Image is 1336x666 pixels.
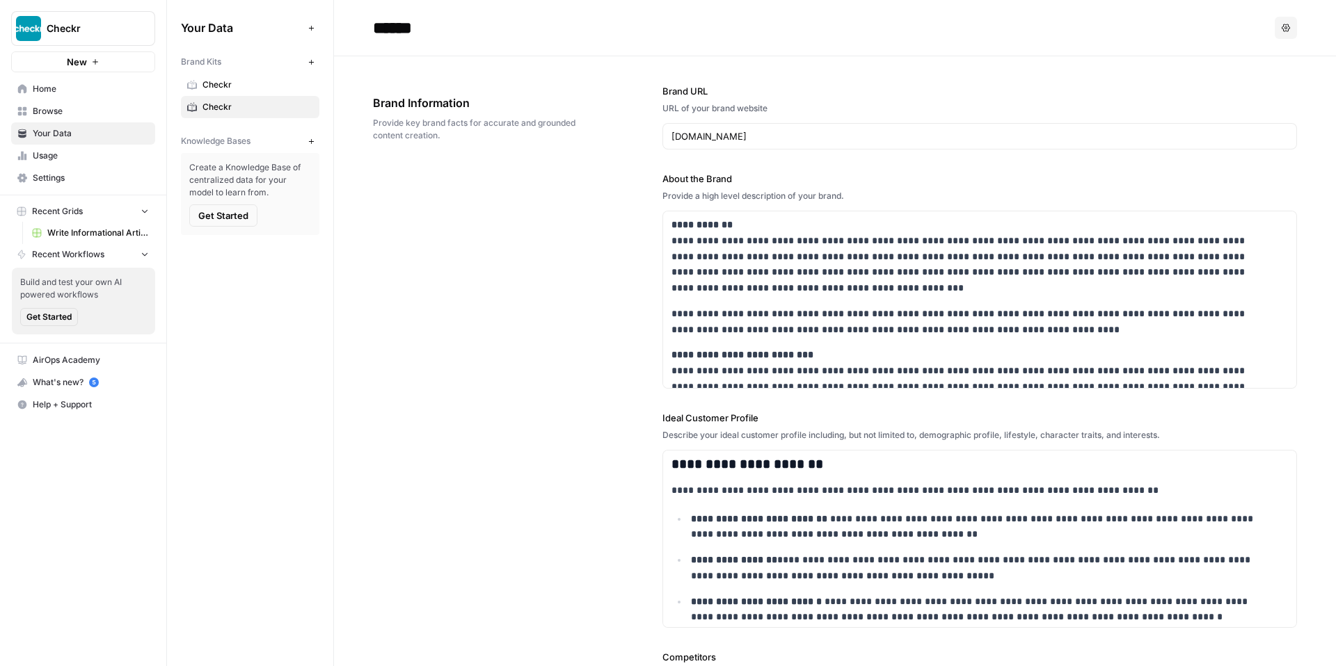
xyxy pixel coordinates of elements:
span: Help + Support [33,398,149,411]
input: www.sundaysoccer.com [671,129,1288,143]
span: Checkr [47,22,131,35]
span: Usage [33,149,149,162]
a: Checkr [181,96,319,118]
a: Home [11,78,155,100]
text: 5 [92,379,95,386]
span: Browse [33,105,149,117]
a: 5 [89,377,99,387]
span: Settings [33,172,149,184]
label: About the Brand [662,172,1297,186]
div: Describe your ideal customer profile including, but not limited to, demographic profile, lifestyl... [662,429,1297,441]
label: Ideal Customer Profile [662,411,1297,425]
a: Usage [11,145,155,167]
span: New [67,55,87,69]
button: New [11,51,155,72]
span: Write Informational Article [47,227,149,239]
img: Checkr Logo [16,16,41,41]
a: AirOps Academy [11,349,155,371]
span: Checkr [202,101,313,113]
span: Checkr [202,79,313,91]
span: Your Data [181,19,303,36]
a: Checkr [181,74,319,96]
span: Get Started [198,209,248,222]
span: Get Started [26,311,72,323]
button: Help + Support [11,393,155,416]
button: Recent Workflows [11,244,155,265]
span: Brand Kits [181,56,221,68]
label: Competitors [662,650,1297,664]
a: Settings [11,167,155,189]
a: Your Data [11,122,155,145]
span: Build and test your own AI powered workflows [20,276,147,301]
span: Brand Information [373,95,584,111]
button: Get Started [20,308,78,326]
a: Browse [11,100,155,122]
a: Write Informational Article [26,222,155,244]
label: Brand URL [662,84,1297,98]
span: Provide key brand facts for accurate and grounded content creation. [373,117,584,142]
span: AirOps Academy [33,354,149,366]
span: Home [33,83,149,95]
button: What's new? 5 [11,371,155,393]
div: Provide a high level description of your brand. [662,190,1297,202]
button: Get Started [189,204,257,227]
div: What's new? [12,372,154,393]
button: Workspace: Checkr [11,11,155,46]
span: Recent Grids [32,205,83,218]
button: Recent Grids [11,201,155,222]
span: Create a Knowledge Base of centralized data for your model to learn from. [189,161,311,199]
span: Your Data [33,127,149,140]
div: URL of your brand website [662,102,1297,115]
span: Knowledge Bases [181,135,250,147]
span: Recent Workflows [32,248,104,261]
